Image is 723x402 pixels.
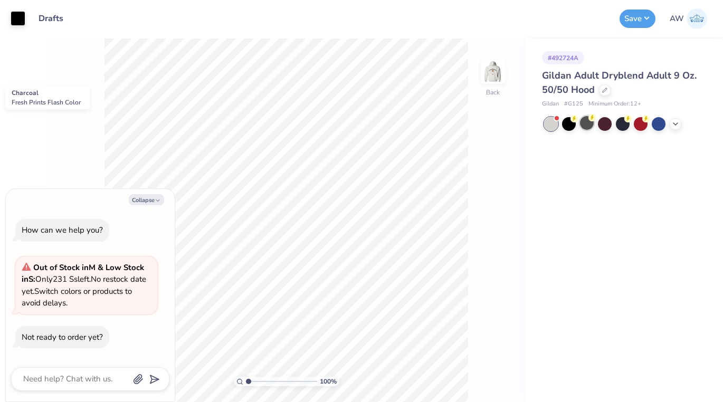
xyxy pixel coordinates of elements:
img: Ava Widelo [687,8,707,29]
span: 100 % [320,377,337,386]
span: Minimum Order: 12 + [588,100,641,109]
input: Untitled Design [31,8,82,29]
button: Save [620,9,655,28]
span: AW [670,13,684,25]
div: Charcoal [6,85,90,110]
span: Gildan Adult Dryblend Adult 9 Oz. 50/50 Hood [542,69,697,96]
button: Collapse [129,194,164,205]
div: # 492724A [542,51,584,64]
span: No restock date yet. [22,274,146,296]
span: Gildan [542,100,559,109]
div: Not ready to order yet? [22,332,103,342]
div: Back [486,88,500,97]
a: AW [670,8,707,29]
span: # G125 [564,100,583,109]
strong: Out of Stock in M [33,262,98,273]
span: Fresh Prints Flash Color [12,98,81,107]
div: How can we help you? [22,225,103,235]
span: Only 231 Ss left. Switch colors or products to avoid delays. [22,262,146,309]
img: Back [482,61,503,82]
